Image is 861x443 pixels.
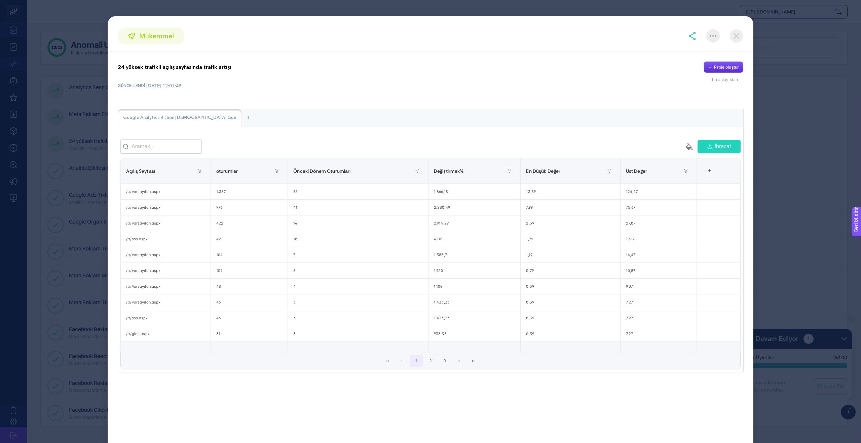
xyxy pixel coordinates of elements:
font: /tr/varsayılan.aspx [126,205,160,210]
input: Aramak... [120,139,202,154]
font: 1.920 [434,268,443,273]
font: 7,99 [526,205,533,210]
font: 976 [216,205,222,210]
font: 1.100 [434,284,443,289]
font: 0,39 [526,316,534,320]
font: 124,27 [626,189,638,194]
font: 2.280,49 [434,205,450,210]
font: /tr/giris.aspx [126,331,150,336]
font: 0,79 [526,268,534,273]
font: 2,59 [526,221,534,226]
font: İhracat [715,144,731,149]
button: 1 [410,355,423,367]
font: 4 [293,284,296,289]
font: 10,87 [626,268,636,273]
font: 2 [429,358,432,363]
font: Proje oluştur [714,65,739,70]
button: Son Sayfa [467,355,480,367]
font: 3 [444,358,446,363]
font: /tr/varsayılan.aspx [126,300,160,305]
font: 68 [293,189,298,194]
font: /tr/Varsayılan.aspx [126,284,160,289]
font: 421 [216,237,223,241]
button: Sonraki Sayfa [453,355,465,367]
font: Değiştirmek% [434,168,464,174]
font: 4.110 [434,237,443,241]
font: 101 [216,268,222,273]
font: 24 yüksek trafikli açılış sayfasında trafik artışı [118,64,231,71]
font: 7,27 [626,300,633,305]
font: 10 [293,237,297,241]
img: yakın diyalog [730,29,743,43]
font: 1 [415,358,417,363]
font: 75,67 [626,205,636,210]
font: 5 [293,268,296,273]
font: 3 [293,316,296,320]
button: 2 [424,355,437,367]
font: + [247,115,250,121]
font: oturumlar [216,168,238,174]
font: Geri bildirim [4,2,31,7]
font: /tr/varsayılan.aspx [126,268,160,273]
font: 3 [293,300,296,305]
font: 1.866,18 [434,189,448,194]
font: 7,27 [626,316,633,320]
font: GÜNCELLENDİ [118,83,145,88]
font: 1.385,71 [434,252,449,257]
font: /tr/sss.aspx [126,316,148,320]
font: 0,59 [526,284,534,289]
font: /tr/varsayılan.aspx [126,189,160,194]
font: En Düşük Değer [526,168,560,174]
button: 3 [438,355,451,367]
font: 14,47 [626,252,636,257]
font: 27,07 [626,221,636,226]
font: 1.337 [216,189,226,194]
font: + [708,167,711,174]
font: 1,19 [526,252,532,257]
font: 7 [293,252,295,257]
font: 0,39 [526,300,534,305]
font: 104 [216,252,223,257]
font: 9,07 [626,284,633,289]
font: 933,33 [434,331,447,336]
font: Google Analytics 4 | Son [DEMOGRAPHIC_DATA] Gün [123,115,236,121]
font: /tr/varsayılan.aspx [126,221,160,226]
img: paylaşmak [688,32,696,40]
font: /tr/varsayılan.aspx [126,252,160,257]
font: 2.914,29 [434,221,449,226]
font: 19,87 [626,237,635,241]
font: 48 [216,284,221,289]
img: mükemmel [128,33,135,39]
font: 13,39 [526,189,536,194]
font: /tr/sss.aspx [126,237,148,241]
font: 14 [293,221,297,226]
font: mükemmel [139,32,174,40]
button: Proje oluştur [704,62,743,73]
font: 41 [293,205,297,210]
font: 1.433,33 [434,316,450,320]
font: Üst Değer [626,168,647,174]
font: 1,79 [526,237,533,241]
button: İhracat [698,140,741,153]
font: 3 [293,331,296,336]
font: 31 [216,331,220,336]
font: 0,39 [526,331,534,336]
font: [DATE] 12:07:48 [146,83,181,88]
font: 422 [216,221,223,226]
font: 7,27 [626,331,633,336]
font: 46 [216,300,221,305]
font: Açılış Sayfası [126,168,155,174]
font: Önceki Dönem Oturumları [293,168,350,174]
img: Daha fazla seçenek [710,35,716,37]
font: 1.433,33 [434,300,450,305]
font: 46 [216,316,221,320]
font: bu anlayıştan [712,77,738,82]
